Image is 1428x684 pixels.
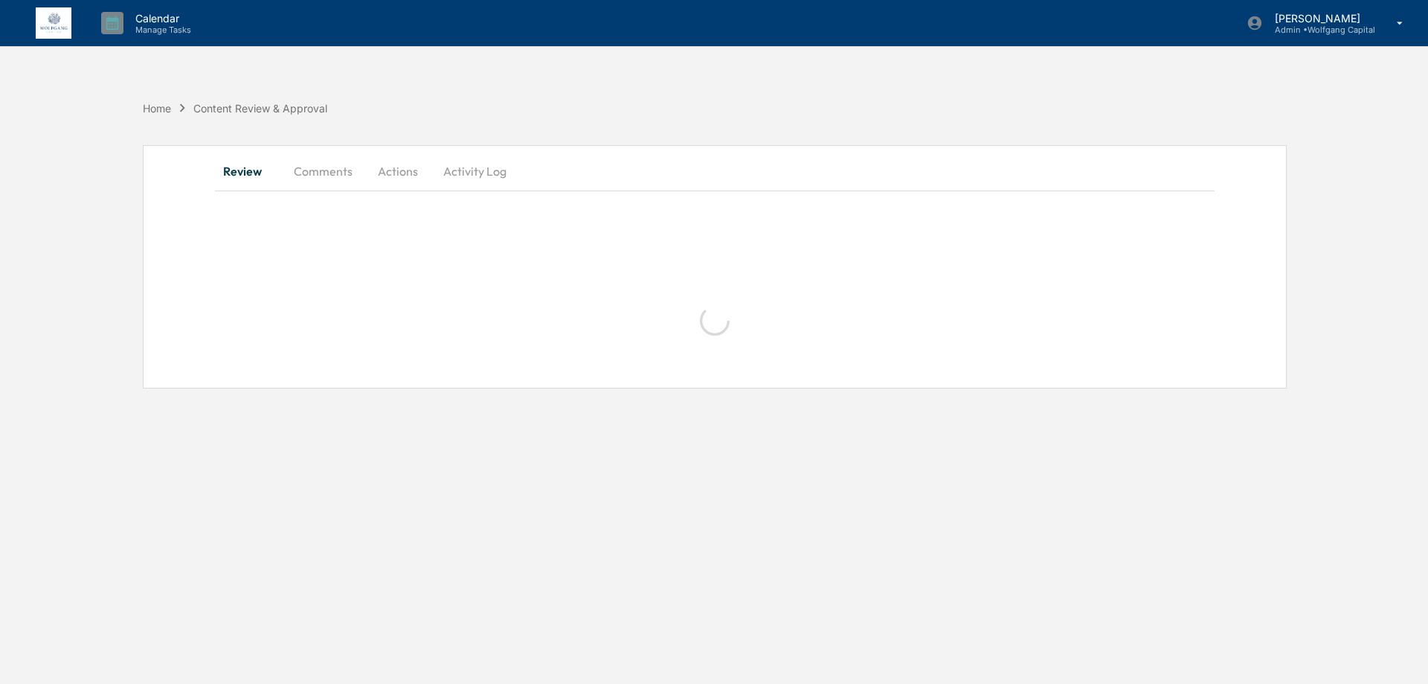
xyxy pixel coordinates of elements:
p: Calendar [123,12,199,25]
button: Comments [282,153,364,189]
p: [PERSON_NAME] [1263,12,1375,25]
button: Review [215,153,282,189]
button: Activity Log [431,153,518,189]
div: Content Review & Approval [193,102,327,115]
div: Home [143,102,171,115]
p: Admin • Wolfgang Capital [1263,25,1375,35]
button: Actions [364,153,431,189]
img: logo [36,7,71,39]
p: Manage Tasks [123,25,199,35]
div: secondary tabs example [215,153,1215,189]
